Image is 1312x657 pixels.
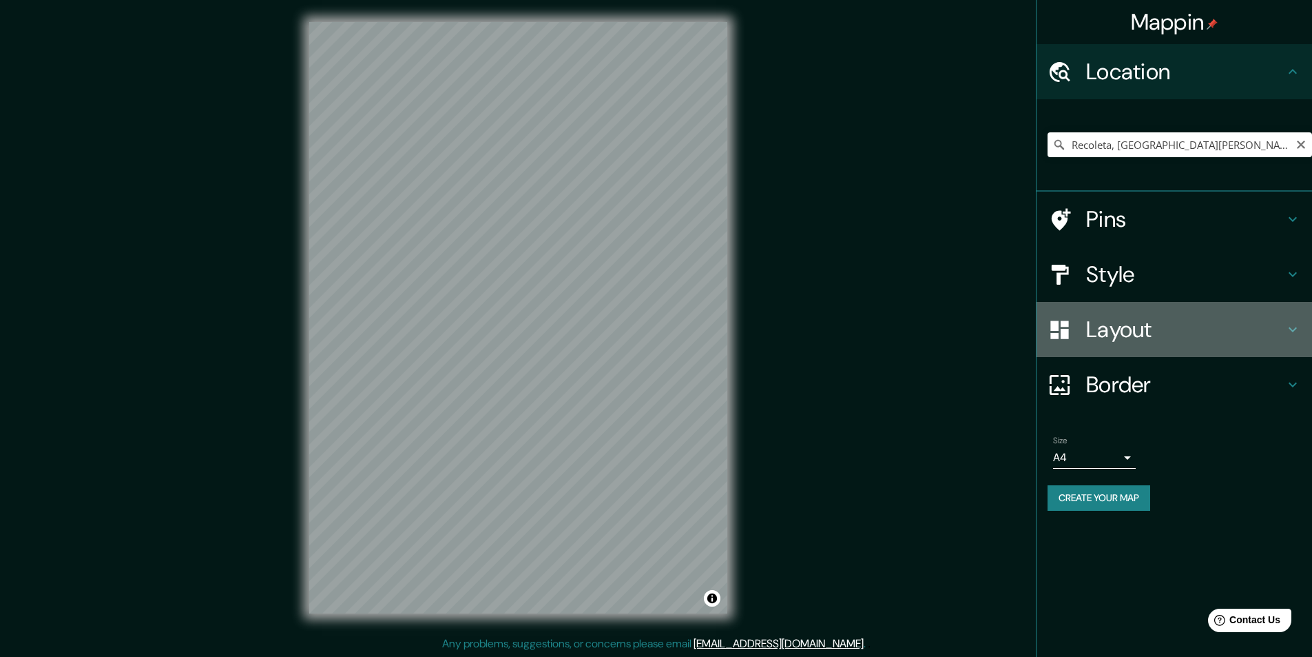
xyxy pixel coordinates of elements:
button: Clear [1295,137,1306,150]
input: Pick your city or area [1048,132,1312,157]
div: . [868,636,871,652]
div: Pins [1037,192,1312,247]
a: [EMAIL_ADDRESS][DOMAIN_NAME] [694,636,864,651]
button: Toggle attribution [704,590,720,607]
label: Size [1053,435,1068,447]
h4: Location [1086,58,1284,85]
p: Any problems, suggestions, or concerns please email . [442,636,866,652]
div: Style [1037,247,1312,302]
img: pin-icon.png [1207,19,1218,30]
div: Location [1037,44,1312,99]
h4: Mappin [1131,8,1218,36]
h4: Layout [1086,316,1284,343]
h4: Style [1086,261,1284,288]
iframe: Help widget launcher [1189,603,1297,642]
div: Layout [1037,302,1312,357]
h4: Border [1086,371,1284,398]
button: Create your map [1048,485,1150,511]
div: . [866,636,868,652]
h4: Pins [1086,205,1284,233]
canvas: Map [309,22,727,614]
div: A4 [1053,447,1136,469]
div: Border [1037,357,1312,412]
